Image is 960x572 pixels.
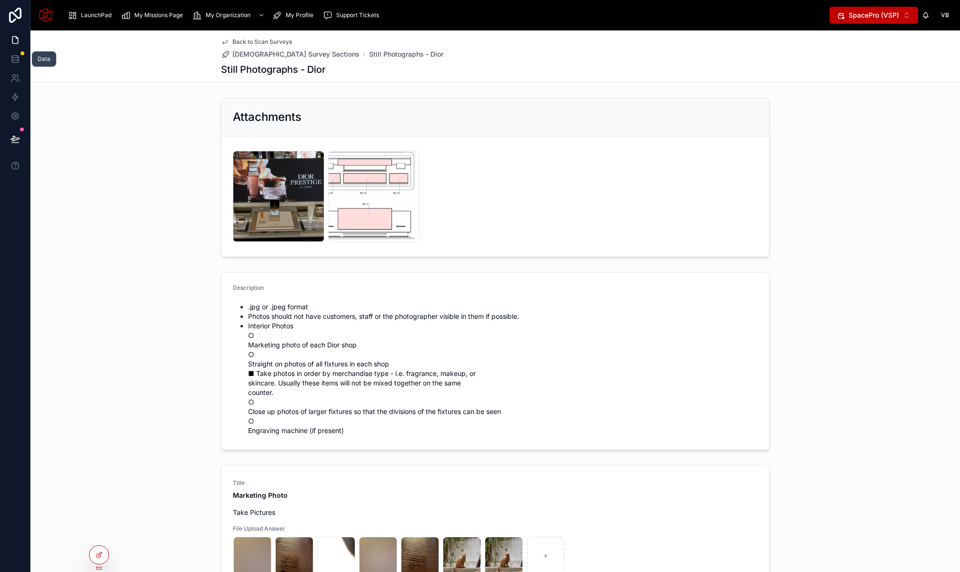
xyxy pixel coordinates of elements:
span: VB [941,11,949,19]
span: My Missions Page [134,11,183,19]
span: Description [233,284,264,291]
button: Select Button [830,7,918,24]
li: Photos should not have customers, staff or the photographer visible in them if possible. [248,312,758,321]
span: My Profile [286,11,313,19]
h2: Attachments [233,109,301,125]
span: LaunchPad [81,11,111,19]
a: My Missions Page [118,7,190,24]
a: Support Tickets [320,7,386,24]
span: Title [233,479,758,487]
span: Back to Scan Surveys [232,38,292,46]
a: My Profile [270,7,320,24]
li: Interior Photos ○ Marketing photo of each Dior shop ○ Straight on photos of all fixtures in each ... [248,321,758,435]
a: LaunchPad [65,7,118,24]
div: scrollable content [61,5,830,26]
span: SpacePro (VSP) [849,10,899,20]
a: Still Photographs - Dior [369,49,443,59]
span: [DEMOGRAPHIC_DATA] Survey Sections [232,49,360,59]
li: .jpg or .jpeg format [248,302,758,312]
a: My Organization [190,7,270,24]
div: Data [38,55,50,63]
a: [DEMOGRAPHIC_DATA] Survey Sections [221,49,360,59]
span: Support Tickets [336,11,379,19]
a: Back to Scan Surveys [221,38,292,46]
span: File Upload Answer [233,525,758,533]
h1: Still Photographs - Dior [221,63,326,76]
strong: Marketing Photo [233,491,288,499]
img: App logo [38,8,53,23]
span: My Organization [206,11,250,19]
span: Take Pictures [233,508,490,517]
